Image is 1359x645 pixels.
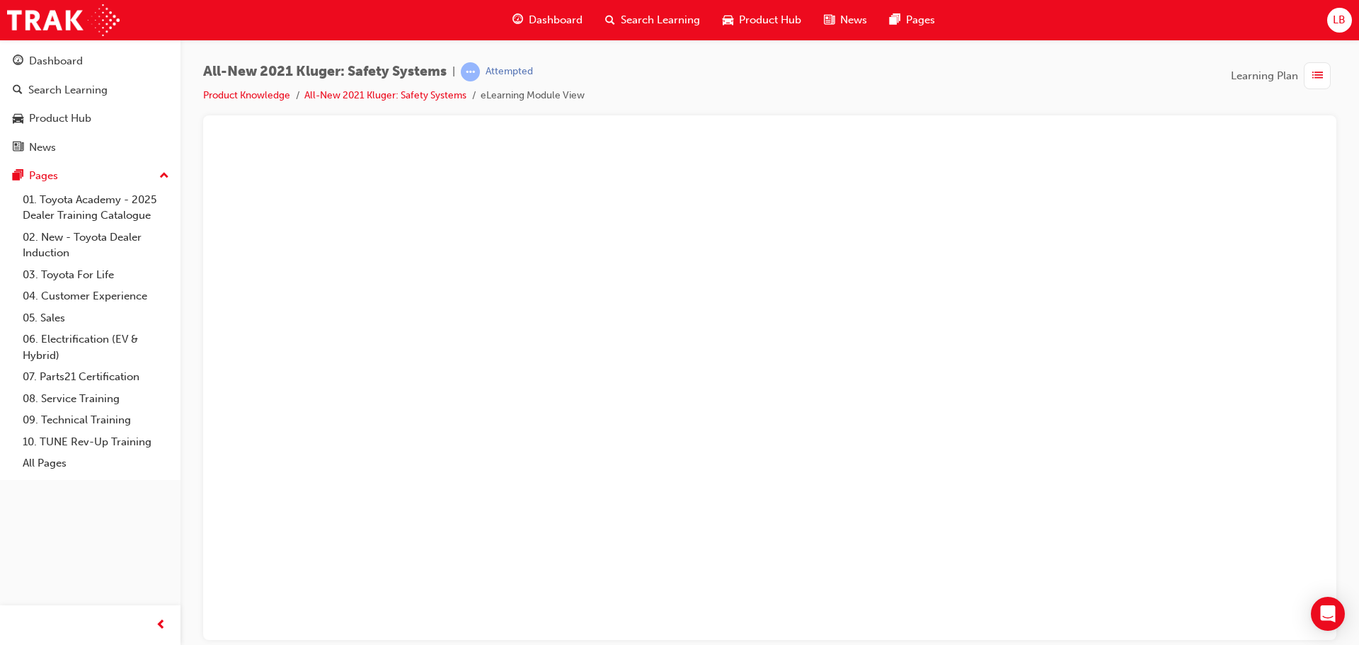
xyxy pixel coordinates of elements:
button: Pages [6,163,175,189]
span: Dashboard [529,12,583,28]
span: search-icon [13,84,23,97]
span: car-icon [13,113,23,125]
a: Product Hub [6,105,175,132]
span: car-icon [723,11,733,29]
span: up-icon [159,167,169,185]
a: Product Knowledge [203,89,290,101]
span: LB [1333,12,1346,28]
a: guage-iconDashboard [501,6,594,35]
a: Dashboard [6,48,175,74]
div: News [29,139,56,156]
span: Learning Plan [1231,68,1298,84]
a: car-iconProduct Hub [711,6,813,35]
a: 03. Toyota For Life [17,264,175,286]
button: LB [1327,8,1352,33]
a: News [6,135,175,161]
div: Open Intercom Messenger [1311,597,1345,631]
a: 10. TUNE Rev-Up Training [17,431,175,453]
a: 01. Toyota Academy - 2025 Dealer Training Catalogue [17,189,175,227]
a: 04. Customer Experience [17,285,175,307]
span: | [452,64,455,80]
div: Product Hub [29,110,91,127]
span: news-icon [824,11,835,29]
a: 09. Technical Training [17,409,175,431]
button: DashboardSearch LearningProduct HubNews [6,45,175,163]
span: pages-icon [13,170,23,183]
div: Search Learning [28,82,108,98]
span: News [840,12,867,28]
span: Search Learning [621,12,700,28]
button: Learning Plan [1231,62,1336,89]
a: pages-iconPages [878,6,946,35]
span: All-New 2021 Kluger: Safety Systems [203,64,447,80]
div: Pages [29,168,58,184]
span: search-icon [605,11,615,29]
span: prev-icon [156,617,166,634]
span: list-icon [1312,67,1323,85]
a: 02. New - Toyota Dealer Induction [17,227,175,264]
a: 08. Service Training [17,388,175,410]
a: search-iconSearch Learning [594,6,711,35]
a: 06. Electrification (EV & Hybrid) [17,329,175,366]
li: eLearning Module View [481,88,585,104]
a: Search Learning [6,77,175,103]
span: guage-icon [512,11,523,29]
span: learningRecordVerb_ATTEMPT-icon [461,62,480,81]
a: All Pages [17,452,175,474]
a: 07. Parts21 Certification [17,366,175,388]
span: guage-icon [13,55,23,68]
span: Pages [906,12,935,28]
a: All-New 2021 Kluger: Safety Systems [304,89,466,101]
span: Product Hub [739,12,801,28]
a: 05. Sales [17,307,175,329]
span: news-icon [13,142,23,154]
img: Trak [7,4,120,36]
div: Attempted [486,65,533,79]
a: news-iconNews [813,6,878,35]
div: Dashboard [29,53,83,69]
span: pages-icon [890,11,900,29]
